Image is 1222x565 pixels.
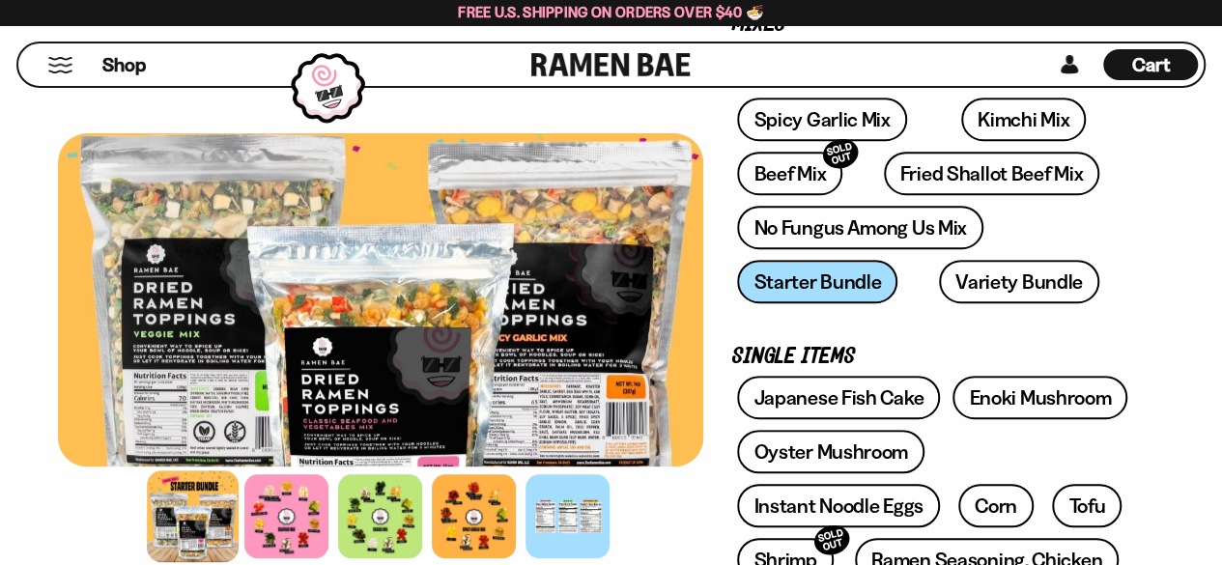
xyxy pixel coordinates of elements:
button: Mobile Menu Trigger [47,57,73,73]
a: Tofu [1052,484,1122,527]
a: Enoki Mushroom [952,376,1127,419]
a: Shop [102,49,146,80]
a: Oyster Mushroom [737,430,924,473]
a: Japanese Fish Cake [737,376,940,419]
a: Spicy Garlic Mix [737,98,906,141]
a: Beef MixSOLD OUT [737,152,842,195]
a: Instant Noodle Eggs [737,484,939,527]
div: SOLD OUT [810,522,853,559]
a: Fried Shallot Beef Mix [884,152,1099,195]
p: Single Items [732,348,1135,366]
a: Kimchi Mix [961,98,1086,141]
div: SOLD OUT [819,135,862,173]
a: Corn [958,484,1034,527]
a: Variety Bundle [939,260,1099,303]
span: Shop [102,52,146,78]
span: Free U.S. Shipping on Orders over $40 🍜 [458,3,764,21]
a: No Fungus Among Us Mix [737,206,982,249]
a: Cart [1103,43,1198,86]
span: Cart [1132,53,1170,76]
